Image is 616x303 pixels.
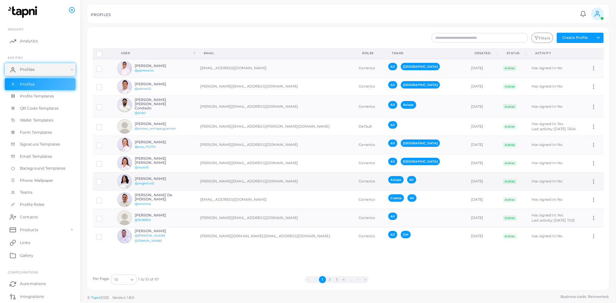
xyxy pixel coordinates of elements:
[20,178,54,183] span: Phone Wallpaper
[121,51,192,55] div: User
[197,117,355,136] td: [PERSON_NAME][EMAIL_ADDRESS][PERSON_NAME][DOMAIN_NAME]
[117,138,132,152] img: avatar
[5,249,75,262] a: Gallery
[135,145,156,148] a: @ana_r7o7hl
[532,127,576,131] span: Last activity: [DATE] 13:04
[388,101,397,108] span: All
[355,172,385,190] td: Generico
[5,126,75,139] a: Form Templates
[135,202,151,206] a: @amolina
[135,177,182,181] h6: [PERSON_NAME]
[20,154,52,159] span: Email Templates
[5,290,75,303] a: Integrations
[20,189,33,195] span: Teams
[507,51,524,55] div: Status
[355,190,385,209] td: Generico
[388,81,397,88] span: All
[5,162,75,174] a: Background Templates
[5,150,75,163] a: Email Templates
[503,124,517,129] span: Active
[5,35,75,47] a: Analytics
[5,63,75,76] a: Profiles
[111,274,137,285] div: Search for option
[388,158,397,165] span: All
[5,198,75,211] a: Profile Roles
[197,190,355,209] td: [EMAIL_ADDRESS][DOMAIN_NAME]
[401,158,440,165] span: [GEOGRAPHIC_DATA]
[355,227,385,245] td: Generico
[117,174,132,189] img: avatar
[20,81,35,87] span: Profiles
[87,295,134,300] span: ©
[467,190,500,209] td: [DATE]
[117,98,132,112] img: avatar
[467,136,500,154] td: [DATE]
[117,192,132,207] img: avatar
[117,156,132,170] img: avatar
[135,98,182,111] h6: [PERSON_NAME] [PERSON_NAME] Condado
[20,214,38,220] span: Contacts
[117,61,132,76] img: avatar
[503,66,517,71] span: Active
[532,218,575,223] span: Last activity: [DATE] 11:02
[532,66,562,70] span: Has signed in: No
[401,101,416,108] span: Xalapa
[355,276,362,283] button: Go to next page
[355,209,385,227] td: Generico
[467,154,500,172] td: [DATE]
[388,213,397,220] span: All
[20,141,60,147] span: Signature Templates
[355,154,385,172] td: Generico
[388,63,397,70] span: All
[5,277,75,290] a: Automations
[6,6,41,18] a: logo
[467,96,500,118] td: [DATE]
[135,229,182,233] h6: [PERSON_NAME]
[392,51,460,55] div: Teams
[355,59,385,78] td: Generico
[20,281,46,287] span: Automations
[535,51,580,55] div: activity
[20,202,44,207] span: Profile Roles
[135,218,150,222] a: @3ti568lb
[197,209,355,227] td: [PERSON_NAME][EMAIL_ADDRESS][DOMAIN_NAME]
[503,197,517,202] span: Active
[135,156,182,165] h6: [PERSON_NAME] [PERSON_NAME]
[91,295,101,300] a: Tapni
[532,197,562,202] span: Has signed in: No
[135,122,182,126] h6: [PERSON_NAME]
[138,277,158,282] span: 1 to 10 of 67
[8,270,38,274] span: Configurations
[135,87,151,90] a: @adrian12
[100,295,108,300] span: 2025
[204,51,348,55] div: Email
[467,172,500,190] td: [DATE]
[388,176,404,183] span: Xalapa
[135,64,182,68] h6: [PERSON_NAME]
[503,84,517,89] span: Active
[8,27,23,31] span: INSIGHTS
[467,227,500,245] td: [DATE]
[20,117,53,123] span: Wallet Templates
[388,194,404,202] span: Coatza
[401,139,440,147] span: [GEOGRAPHIC_DATA]
[587,48,603,59] th: Action
[467,117,500,136] td: [DATE]
[135,213,182,217] h6: [PERSON_NAME]
[135,82,182,86] h6: [PERSON_NAME]
[135,193,182,201] h6: [PERSON_NAME] De [PERSON_NAME]
[5,236,75,249] a: Links
[197,227,355,245] td: [PERSON_NAME][DOMAIN_NAME][EMAIL_ADDRESS][DOMAIN_NAME]
[20,67,35,72] span: Profiles
[401,63,440,70] span: [GEOGRAPHIC_DATA]
[467,78,500,96] td: [DATE]
[532,234,562,238] span: Has signed in: No
[20,93,54,99] span: Profile Templates
[117,80,132,94] img: avatar
[355,117,385,136] td: Default
[503,215,517,221] span: Active
[135,165,149,169] a: @laura12
[388,231,397,238] span: All
[340,276,347,283] button: Go to page 4
[135,69,154,72] a: @ajerezano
